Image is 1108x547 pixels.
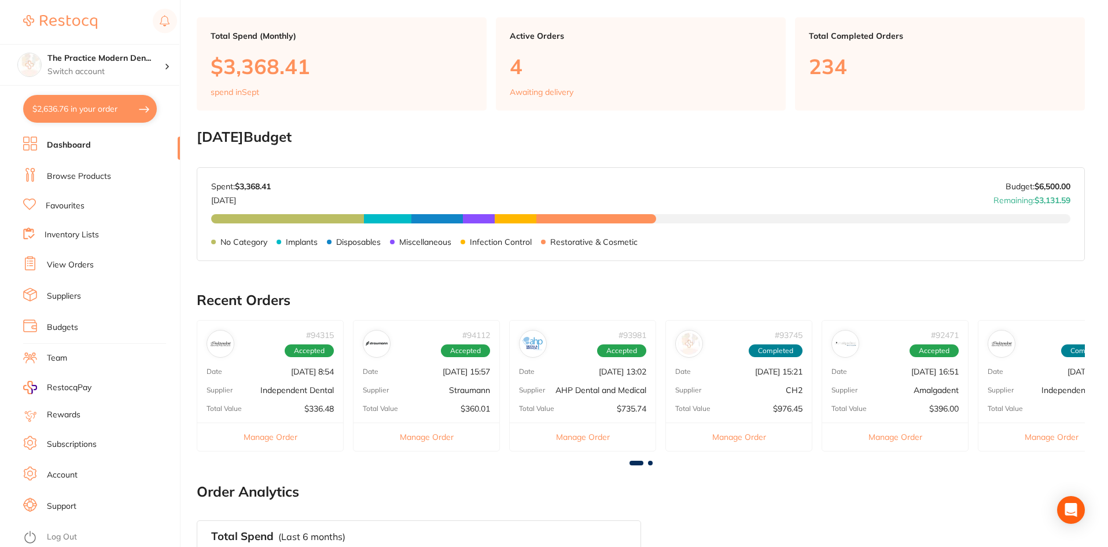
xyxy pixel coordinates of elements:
[519,386,545,394] p: Supplier
[47,171,111,182] a: Browse Products
[910,344,959,357] span: Accepted
[831,368,847,376] p: Date
[23,381,37,394] img: RestocqPay
[550,237,638,247] p: Restorative & Cosmetic
[235,181,271,192] strong: $3,368.41
[207,405,242,413] p: Total Value
[619,331,646,340] p: # 93981
[911,367,959,376] p: [DATE] 16:51
[23,9,97,35] a: Restocq Logo
[47,291,81,302] a: Suppliers
[510,54,772,78] p: 4
[749,344,803,357] span: Completed
[47,439,97,450] a: Subscriptions
[46,200,84,212] a: Favourites
[47,353,67,364] a: Team
[211,191,271,205] p: [DATE]
[47,139,91,151] a: Dashboard
[441,344,490,357] span: Accepted
[929,404,959,413] p: $396.00
[366,333,388,355] img: Straumann
[47,322,78,333] a: Budgets
[23,381,91,394] a: RestocqPay
[197,423,343,451] button: Manage Order
[522,333,544,355] img: AHP Dental and Medical
[675,405,711,413] p: Total Value
[363,405,398,413] p: Total Value
[775,331,803,340] p: # 93745
[197,484,1085,500] h2: Order Analytics
[510,423,656,451] button: Manage Order
[220,237,267,247] p: No Category
[211,31,473,41] p: Total Spend (Monthly)
[399,237,451,247] p: Miscellaneous
[278,531,345,542] p: (Last 6 months)
[461,404,490,413] p: $360.01
[47,53,164,64] h4: The Practice Modern Dentistry and Facial Aesthetics
[795,17,1085,111] a: Total Completed Orders234
[675,368,691,376] p: Date
[197,17,487,111] a: Total Spend (Monthly)$3,368.41spend inSept
[470,237,532,247] p: Infection Control
[45,229,99,241] a: Inventory Lists
[991,333,1013,355] img: Independent Dental
[617,404,646,413] p: $735.74
[23,15,97,29] img: Restocq Logo
[675,386,701,394] p: Supplier
[47,531,77,543] a: Log Out
[23,528,176,547] button: Log Out
[809,54,1071,78] p: 234
[1057,496,1085,524] div: Open Intercom Messenger
[209,333,231,355] img: Independent Dental
[306,331,334,340] p: # 94315
[510,87,573,97] p: Awaiting delivery
[47,259,94,271] a: View Orders
[678,333,700,355] img: CH2
[786,386,803,395] p: CH2
[211,530,274,543] h3: Total Spend
[462,331,490,340] p: # 94112
[23,95,157,123] button: $2,636.76 in your order
[47,66,164,78] p: Switch account
[822,423,968,451] button: Manage Order
[211,182,271,191] p: Spent:
[831,405,867,413] p: Total Value
[47,382,91,394] span: RestocqPay
[285,344,334,357] span: Accepted
[988,405,1023,413] p: Total Value
[599,367,646,376] p: [DATE] 13:02
[354,423,499,451] button: Manage Order
[1035,195,1070,205] strong: $3,131.59
[755,367,803,376] p: [DATE] 15:21
[47,469,78,481] a: Account
[286,237,318,247] p: Implants
[1035,181,1070,192] strong: $6,500.00
[510,31,772,41] p: Active Orders
[809,31,1071,41] p: Total Completed Orders
[834,333,856,355] img: Amalgadent
[207,368,222,376] p: Date
[993,191,1070,205] p: Remaining:
[519,368,535,376] p: Date
[496,17,786,111] a: Active Orders4Awaiting delivery
[914,386,959,395] p: Amalgadent
[291,367,334,376] p: [DATE] 8:54
[260,386,334,395] p: Independent Dental
[597,344,646,357] span: Accepted
[519,405,554,413] p: Total Value
[988,368,1003,376] p: Date
[931,331,959,340] p: # 92471
[197,129,1085,145] h2: [DATE] Budget
[666,423,812,451] button: Manage Order
[443,367,490,376] p: [DATE] 15:57
[449,386,490,395] p: Straumann
[211,54,473,78] p: $3,368.41
[47,409,80,421] a: Rewards
[831,386,857,394] p: Supplier
[555,386,646,395] p: AHP Dental and Medical
[363,386,389,394] p: Supplier
[304,404,334,413] p: $336.48
[47,501,76,512] a: Support
[336,237,381,247] p: Disposables
[773,404,803,413] p: $976.45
